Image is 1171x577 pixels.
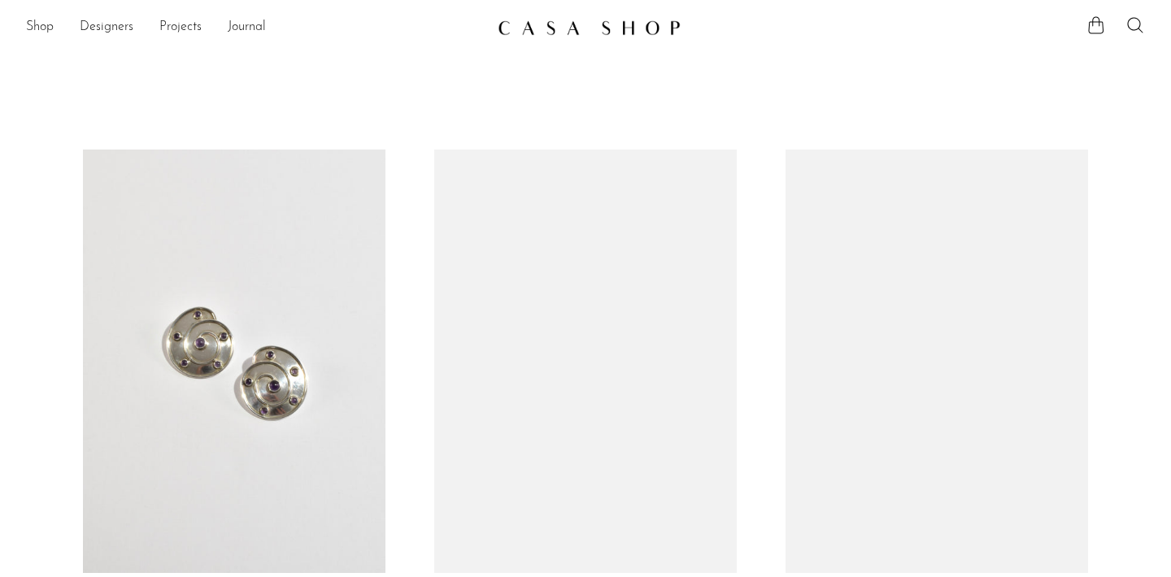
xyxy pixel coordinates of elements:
ul: NEW HEADER MENU [26,14,485,41]
nav: Desktop navigation [26,14,485,41]
a: Journal [228,17,266,38]
a: Designers [80,17,133,38]
a: Shop [26,17,54,38]
a: Projects [159,17,202,38]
